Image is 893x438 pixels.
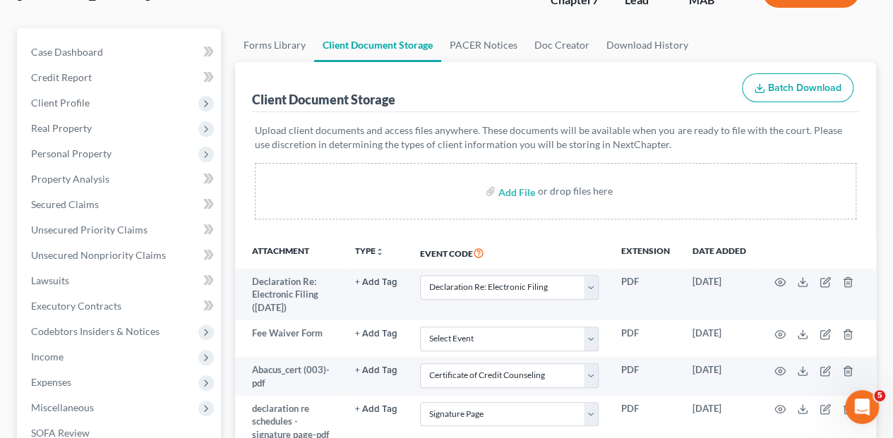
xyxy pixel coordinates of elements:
span: Miscellaneous [31,401,94,413]
a: + Add Tag [355,402,397,415]
span: Executory Contracts [31,300,121,312]
a: + Add Tag [355,275,397,288]
td: PDF [610,269,681,320]
span: Unsecured Nonpriority Claims [31,249,166,261]
th: Date added [681,236,757,269]
span: Case Dashboard [31,46,103,58]
a: Executory Contracts [20,293,221,319]
iframe: Intercom live chat [845,390,879,424]
th: Attachment [235,236,344,269]
span: Client Profile [31,97,90,109]
i: unfold_more [376,248,384,256]
span: Secured Claims [31,198,99,210]
div: Client Document Storage [252,91,395,108]
a: Unsecured Priority Claims [20,217,221,243]
th: Event Code [409,236,610,269]
a: Case Dashboard [20,39,221,65]
td: PDF [610,320,681,357]
span: Personal Property [31,147,112,159]
button: + Add Tag [355,329,397,339]
td: Fee Waiver Form [235,320,344,357]
td: PDF [610,357,681,396]
p: Upload client documents and access files anywhere. These documents will be available when you are... [255,123,856,152]
button: + Add Tag [355,405,397,414]
th: Extension [610,236,681,269]
button: TYPEunfold_more [355,247,384,256]
span: Credit Report [31,71,92,83]
button: Batch Download [742,73,853,103]
td: [DATE] [681,269,757,320]
a: Credit Report [20,65,221,90]
button: + Add Tag [355,278,397,287]
a: Unsecured Nonpriority Claims [20,243,221,268]
a: Forms Library [235,28,314,62]
span: Codebtors Insiders & Notices [31,325,160,337]
div: or drop files here [538,184,613,198]
a: Doc Creator [526,28,598,62]
a: PACER Notices [441,28,526,62]
a: Lawsuits [20,268,221,293]
button: + Add Tag [355,366,397,375]
a: Client Document Storage [314,28,441,62]
a: Property Analysis [20,166,221,192]
td: Declaration Re: Electronic Filing ([DATE]) [235,269,344,320]
span: 5 [874,390,885,401]
a: + Add Tag [355,327,397,340]
span: Property Analysis [31,173,109,185]
td: [DATE] [681,357,757,396]
span: Unsecured Priority Claims [31,224,148,236]
span: Income [31,351,64,363]
span: Expenses [31,376,71,388]
span: Lawsuits [31,274,69,286]
a: Secured Claims [20,192,221,217]
span: Real Property [31,122,92,134]
td: [DATE] [681,320,757,357]
a: Download History [598,28,696,62]
span: Batch Download [768,82,841,94]
td: Abacus_cert (003)-pdf [235,357,344,396]
a: + Add Tag [355,363,397,377]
